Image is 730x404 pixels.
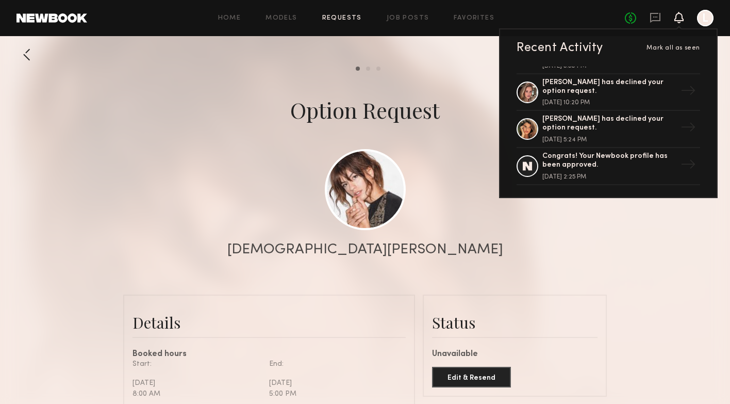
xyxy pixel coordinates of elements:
div: → [676,153,700,180]
div: [DATE] 5:24 PM [542,137,676,143]
div: Status [432,312,598,333]
a: Job Posts [387,15,429,22]
div: [DATE] 2:25 PM [542,174,676,180]
div: Recent Activity [517,42,603,54]
div: Congrats! Your Newbook profile has been approved. [542,152,676,170]
div: Start: [132,359,261,369]
div: → [676,116,700,142]
div: [DATE] [132,378,261,389]
a: Favorites [454,15,494,22]
a: Congrats! Your Newbook profile has been approved.[DATE] 2:25 PM→ [517,148,700,185]
div: Unavailable [432,350,598,359]
div: 5:00 PM [269,389,398,399]
a: Home [218,15,241,22]
div: 8:00 AM [132,389,261,399]
span: Mark all as seen [646,45,700,51]
div: [DATE] 10:20 PM [542,100,676,106]
div: [DATE] [269,378,398,389]
div: [DEMOGRAPHIC_DATA][PERSON_NAME] [227,243,503,257]
div: [PERSON_NAME] has declined your option request. [542,115,676,133]
div: End: [269,359,398,369]
a: L [697,10,714,26]
a: Requests [322,15,362,22]
div: Booked hours [132,350,406,359]
div: → [676,79,700,106]
div: Option Request [290,95,440,124]
div: [PERSON_NAME] has declined your option request. [542,78,676,96]
a: Models [266,15,297,22]
div: Details [132,312,406,333]
a: [PERSON_NAME] has declined your option request.[DATE] 5:24 PM→ [517,111,700,148]
a: [PERSON_NAME] has declined your option request.[DATE] 10:20 PM→ [517,74,700,111]
button: Edit & Resend [432,367,511,387]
